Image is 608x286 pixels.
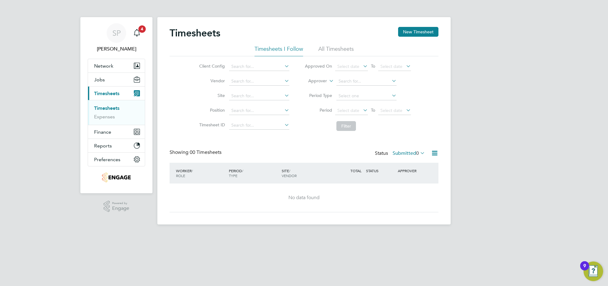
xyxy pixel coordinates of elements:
span: Select date [380,108,402,113]
label: Submitted [393,150,425,156]
a: Timesheets [94,105,119,111]
div: WORKER [174,165,227,181]
button: Filter [336,121,356,131]
a: Powered byEngage [104,201,130,212]
span: / [242,168,243,173]
span: / [192,168,193,173]
span: Select date [380,64,402,69]
label: Period Type [305,93,332,98]
span: 00 Timesheets [190,149,222,155]
h2: Timesheets [170,27,220,39]
label: Period [305,107,332,113]
input: Search for... [229,92,289,100]
div: STATUS [364,165,396,176]
span: To [369,106,377,114]
a: SP[PERSON_NAME] [88,23,145,53]
span: 4 [138,25,146,33]
span: Reports [94,143,112,149]
span: TYPE [229,173,237,178]
a: 4 [131,23,143,43]
a: Go to home page [88,173,145,182]
a: Expenses [94,114,115,120]
button: Finance [88,125,145,139]
label: Site [197,93,225,98]
span: Preferences [94,157,120,162]
button: Timesheets [88,87,145,100]
span: Select date [337,108,359,113]
label: Position [197,107,225,113]
button: Open Resource Center, 9 new notifications [584,262,603,281]
button: New Timesheet [398,27,438,37]
input: Select one [336,92,397,100]
div: SITE [280,165,333,181]
span: To [369,62,377,70]
div: 9 [583,266,586,274]
div: Showing [170,149,223,156]
span: TOTAL [350,168,361,173]
div: No data found [176,195,432,201]
span: Network [94,63,113,69]
span: 0 [416,150,419,156]
nav: Main navigation [80,17,152,193]
input: Search for... [229,62,289,71]
span: Timesheets [94,91,119,96]
label: Approver [299,78,327,84]
span: VENDOR [282,173,297,178]
span: Finance [94,129,111,135]
span: / [289,168,290,173]
label: Client Config [197,63,225,69]
span: Sophie Perry [88,45,145,53]
div: Status [375,149,426,158]
div: Timesheets [88,100,145,125]
li: All Timesheets [318,45,354,56]
button: Reports [88,139,145,152]
label: Timesheet ID [197,122,225,128]
span: Engage [112,206,129,211]
input: Search for... [336,77,397,86]
span: ROLE [176,173,185,178]
span: Select date [337,64,359,69]
label: Approved On [305,63,332,69]
img: jjfox-logo-retina.png [102,173,130,182]
span: Powered by [112,201,129,206]
div: APPROVER [396,165,428,176]
button: Network [88,59,145,72]
input: Search for... [229,77,289,86]
button: Preferences [88,153,145,166]
button: Jobs [88,73,145,86]
li: Timesheets I Follow [255,45,303,56]
label: Vendor [197,78,225,84]
input: Search for... [229,106,289,115]
div: PERIOD [227,165,280,181]
span: Jobs [94,77,105,83]
span: SP [112,29,121,37]
input: Search for... [229,121,289,130]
